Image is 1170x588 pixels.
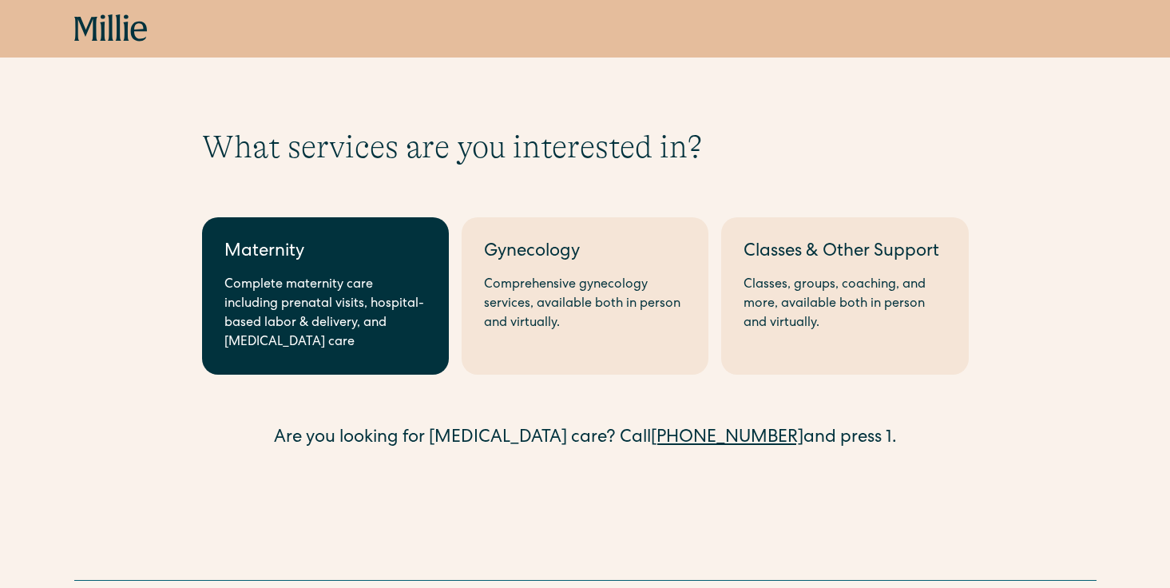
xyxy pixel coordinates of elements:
[202,217,449,375] a: MaternityComplete maternity care including prenatal visits, hospital-based labor & delivery, and ...
[224,276,426,352] div: Complete maternity care including prenatal visits, hospital-based labor & delivery, and [MEDICAL_...
[224,240,426,266] div: Maternity
[484,276,686,333] div: Comprehensive gynecology services, available both in person and virtually.
[744,240,946,266] div: Classes & Other Support
[484,240,686,266] div: Gynecology
[651,430,803,447] a: [PHONE_NUMBER]
[202,426,969,452] div: Are you looking for [MEDICAL_DATA] care? Call and press 1.
[462,217,708,375] a: GynecologyComprehensive gynecology services, available both in person and virtually.
[721,217,968,375] a: Classes & Other SupportClasses, groups, coaching, and more, available both in person and virtually.
[744,276,946,333] div: Classes, groups, coaching, and more, available both in person and virtually.
[202,128,969,166] h1: What services are you interested in?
